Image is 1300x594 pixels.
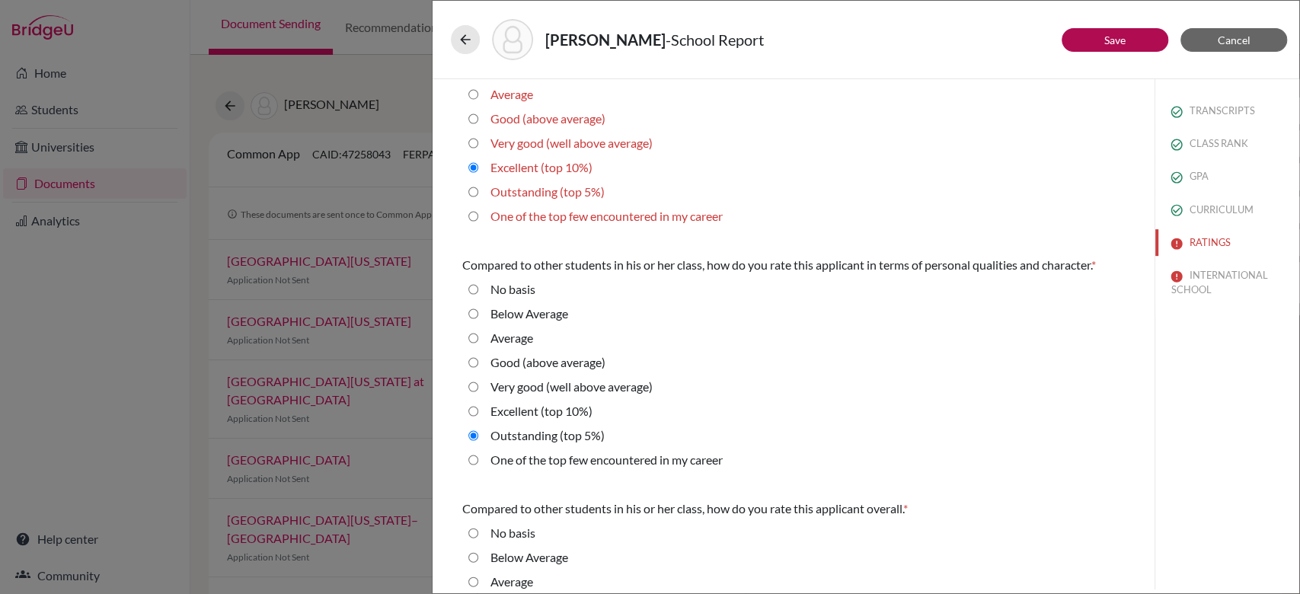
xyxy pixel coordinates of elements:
span: Compared to other students in his or her class, how do you rate this applicant overall. [462,501,903,516]
button: RATINGS [1155,229,1299,256]
label: Excellent (top 10%) [490,158,593,177]
label: Very good (well above average) [490,134,653,152]
label: Outstanding (top 5%) [490,426,605,445]
label: One of the top few encountered in my career [490,451,723,469]
button: INTERNATIONAL SCHOOL [1155,262,1299,303]
strong: [PERSON_NAME] [545,30,666,49]
label: Very good (well above average) [490,378,653,396]
button: CLASS RANK [1155,130,1299,157]
img: check_circle_outline-e4d4ac0f8e9136db5ab2.svg [1171,106,1183,118]
label: Good (above average) [490,110,605,128]
label: Below Average [490,305,568,323]
button: TRANSCRIPTS [1155,97,1299,124]
label: One of the top few encountered in my career [490,207,723,225]
img: check_circle_outline-e4d4ac0f8e9136db5ab2.svg [1171,171,1183,184]
label: Outstanding (top 5%) [490,183,605,201]
label: Average [490,85,533,104]
label: No basis [490,524,535,542]
button: CURRICULUM [1155,196,1299,223]
img: error-544570611efd0a2d1de9.svg [1171,238,1183,250]
img: check_circle_outline-e4d4ac0f8e9136db5ab2.svg [1171,139,1183,151]
span: - School Report [666,30,764,49]
label: Average [490,329,533,347]
label: Good (above average) [490,353,605,372]
label: Excellent (top 10%) [490,402,593,420]
button: GPA [1155,163,1299,190]
img: check_circle_outline-e4d4ac0f8e9136db5ab2.svg [1171,204,1183,216]
label: No basis [490,280,535,299]
label: Average [490,573,533,591]
img: error-544570611efd0a2d1de9.svg [1171,270,1183,283]
span: Compared to other students in his or her class, how do you rate this applicant in terms of person... [462,257,1091,272]
label: Below Average [490,548,568,567]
